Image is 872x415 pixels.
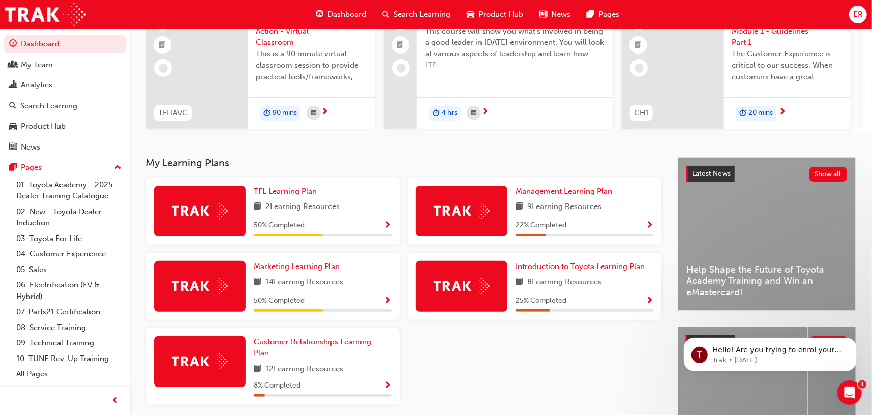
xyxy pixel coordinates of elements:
[481,108,489,117] span: next-icon
[9,102,16,111] span: search-icon
[384,219,392,232] button: Show Progress
[254,363,261,376] span: book-icon
[692,169,731,178] span: Latest News
[21,79,52,91] div: Analytics
[12,304,126,320] a: 07. Parts21 Certification
[598,9,619,20] span: Pages
[321,108,328,117] span: next-icon
[4,33,126,158] button: DashboardMy TeamAnalyticsSearch LearningProduct HubNews
[254,336,392,359] a: Customer Relationships Learning Plan
[265,276,343,289] span: 14 Learning Resources
[172,203,228,219] img: Trak
[158,107,188,119] span: TFLIAVC
[12,231,126,247] a: 03. Toyota For Life
[21,141,40,153] div: News
[669,316,872,388] iframe: Intercom notifications message
[254,276,261,289] span: book-icon
[394,9,450,20] span: Search Learning
[254,295,305,307] span: 50 % Completed
[4,55,126,74] a: My Team
[4,35,126,53] a: Dashboard
[425,60,605,71] span: LTE
[254,220,305,231] span: 50 % Completed
[20,100,77,112] div: Search Learning
[678,157,856,311] a: Latest NewsShow allHelp Shape the Future of Toyota Academy Training and Win an eMastercard!
[254,337,371,358] span: Customer Relationships Learning Plan
[434,203,490,219] img: Trak
[4,117,126,136] a: Product Hub
[459,4,531,25] a: car-iconProduct Hub
[311,107,316,120] span: calendar-icon
[739,107,746,120] span: duration-icon
[384,379,392,392] button: Show Progress
[44,39,175,48] p: Message from Trak, sent 23w ago
[4,138,126,157] a: News
[516,187,612,196] span: Management Learning Plan
[516,261,649,273] a: Introduction to Toyota Learning Plan
[646,297,653,306] span: Show Progress
[837,380,862,405] iframe: Intercom live chat
[646,221,653,230] span: Show Progress
[4,158,126,177] button: Pages
[172,353,228,369] img: Trak
[646,219,653,232] button: Show Progress
[516,295,566,307] span: 25 % Completed
[265,363,343,376] span: 12 Learning Resources
[9,163,17,172] span: pages-icon
[146,6,375,129] a: 0TFLIAVCToyota For Life In Action - Virtual ClassroomThis is a 90 minute virtual classroom sessio...
[622,6,851,129] a: 0CH1Complaint Handling Module 1 - Guidelines Part 1The Customer Experience is critical to our suc...
[254,380,300,392] span: 8 % Completed
[778,108,786,117] span: next-icon
[316,8,323,21] span: guage-icon
[9,122,17,131] span: car-icon
[12,335,126,351] a: 09. Technical Training
[12,277,126,304] a: 06. Electrification (EV & Hybrid)
[527,201,602,214] span: 9 Learning Resources
[5,3,86,26] img: Trak
[634,107,649,119] span: CH1
[263,107,270,120] span: duration-icon
[273,107,297,119] span: 90 mins
[256,14,367,48] span: Toyota For Life In Action - Virtual Classroom
[21,59,53,71] div: My Team
[159,39,166,52] span: booktick-icon
[478,9,523,20] span: Product Hub
[382,8,389,21] span: search-icon
[748,107,773,119] span: 20 mins
[9,143,17,152] span: news-icon
[434,278,490,294] img: Trak
[425,25,605,60] span: This course will show you what's involved in being a good leader in [DATE] environment. You will ...
[327,9,366,20] span: Dashboard
[254,262,340,271] span: Marketing Learning Plan
[531,4,579,25] a: news-iconNews
[254,186,321,197] a: TFL Learning Plan
[9,81,17,90] span: chart-icon
[21,162,42,173] div: Pages
[384,6,613,129] a: 415Leading Teams EffectivelyThis course will show you what's involved in being a good leader in [...
[527,276,602,289] span: 8 Learning Resources
[516,220,566,231] span: 22 % Completed
[114,161,122,174] span: up-icon
[21,121,66,132] div: Product Hub
[397,64,406,73] span: learningRecordVerb_NONE-icon
[858,380,866,389] span: 1
[374,4,459,25] a: search-iconSearch Learning
[732,48,843,83] span: The Customer Experience is critical to our success. When customers have a great experience, wheth...
[254,187,317,196] span: TFL Learning Plan
[112,395,119,407] span: prev-icon
[172,278,228,294] img: Trak
[4,76,126,95] a: Analytics
[146,157,661,169] h3: My Learning Plans
[12,366,126,382] a: All Pages
[9,40,17,49] span: guage-icon
[516,201,523,214] span: book-icon
[12,204,126,231] a: 02. New - Toyota Dealer Induction
[254,201,261,214] span: book-icon
[384,381,392,391] span: Show Progress
[551,9,570,20] span: News
[467,8,474,21] span: car-icon
[159,64,168,73] span: learningRecordVerb_NONE-icon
